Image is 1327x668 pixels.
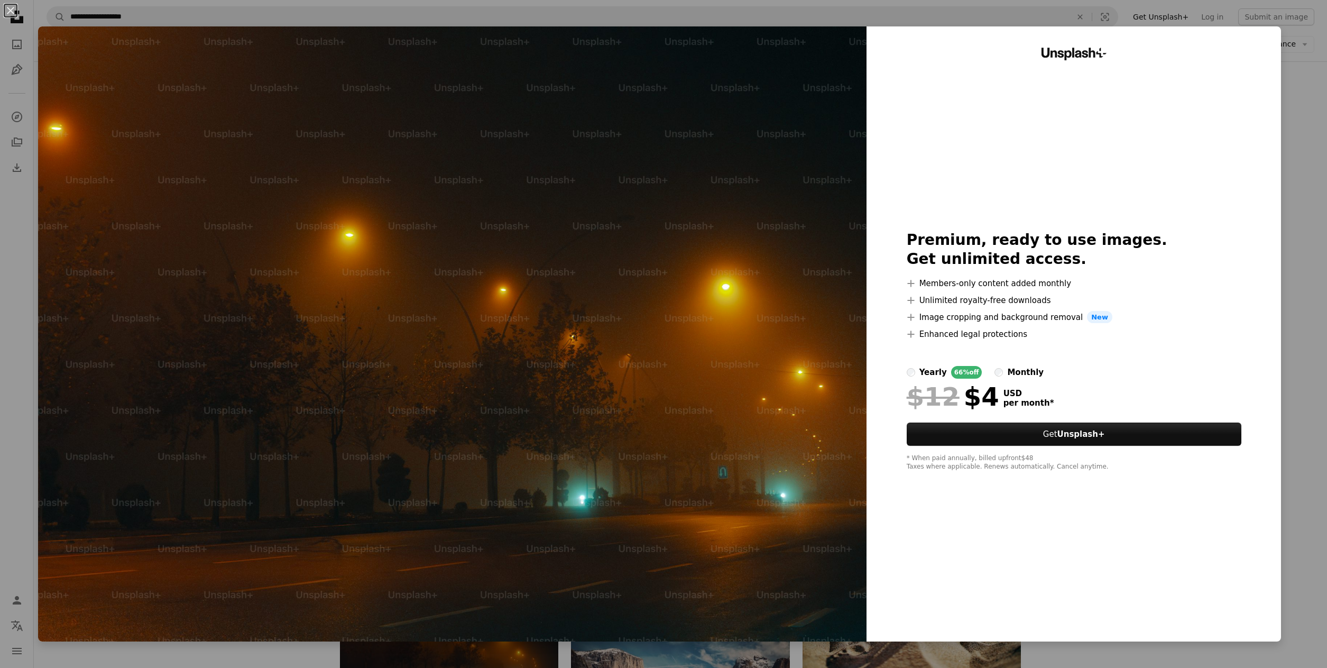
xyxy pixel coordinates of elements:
[907,311,1241,324] li: Image cropping and background removal
[1003,398,1054,408] span: per month *
[919,366,947,379] div: yearly
[907,383,960,410] span: $12
[1003,389,1054,398] span: USD
[907,294,1241,307] li: Unlimited royalty-free downloads
[907,231,1241,269] h2: Premium, ready to use images. Get unlimited access.
[907,277,1241,290] li: Members-only content added monthly
[907,328,1241,341] li: Enhanced legal protections
[951,366,982,379] div: 66% off
[1057,429,1105,439] strong: Unsplash+
[907,383,999,410] div: $4
[1007,366,1044,379] div: monthly
[907,454,1241,471] div: * When paid annually, billed upfront $48 Taxes where applicable. Renews automatically. Cancel any...
[1087,311,1112,324] span: New
[907,423,1241,446] button: GetUnsplash+
[994,368,1003,377] input: monthly
[907,368,915,377] input: yearly66%off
